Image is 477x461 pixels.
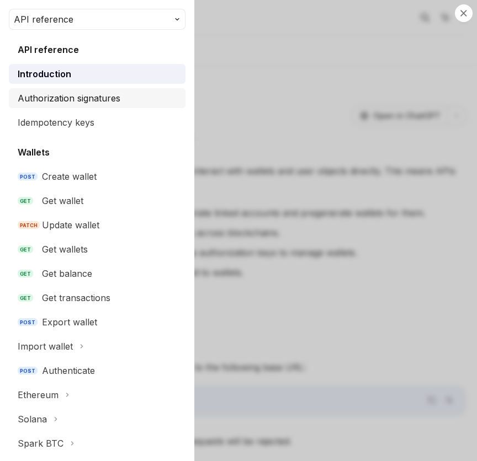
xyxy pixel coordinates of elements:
[9,239,185,259] a: GETGet wallets
[9,9,185,30] button: API reference
[18,92,120,105] div: Authorization signatures
[9,112,185,132] a: Idempotency keys
[18,318,38,326] span: POST
[18,367,38,375] span: POST
[42,364,95,377] div: Authenticate
[9,264,185,283] a: GETGet balance
[9,88,185,108] a: Authorization signatures
[18,437,63,450] div: Spark BTC
[18,340,73,353] div: Import wallet
[18,270,33,278] span: GET
[18,221,40,229] span: PATCH
[18,146,50,159] h5: Wallets
[14,13,73,26] span: API reference
[18,43,79,56] h5: API reference
[9,191,185,211] a: GETGet wallet
[42,194,83,207] div: Get wallet
[18,412,47,426] div: Solana
[18,67,71,81] div: Introduction
[18,173,38,181] span: POST
[9,167,185,186] a: POSTCreate wallet
[42,243,88,256] div: Get wallets
[18,116,94,129] div: Idempotency keys
[18,388,59,401] div: Ethereum
[42,170,97,183] div: Create wallet
[42,291,110,304] div: Get transactions
[42,315,97,329] div: Export wallet
[9,312,185,332] a: POSTExport wallet
[9,361,185,380] a: POSTAuthenticate
[9,64,185,84] a: Introduction
[42,218,99,232] div: Update wallet
[18,245,33,254] span: GET
[18,294,33,302] span: GET
[9,215,185,235] a: PATCHUpdate wallet
[9,288,185,308] a: GETGet transactions
[18,197,33,205] span: GET
[42,267,92,280] div: Get balance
